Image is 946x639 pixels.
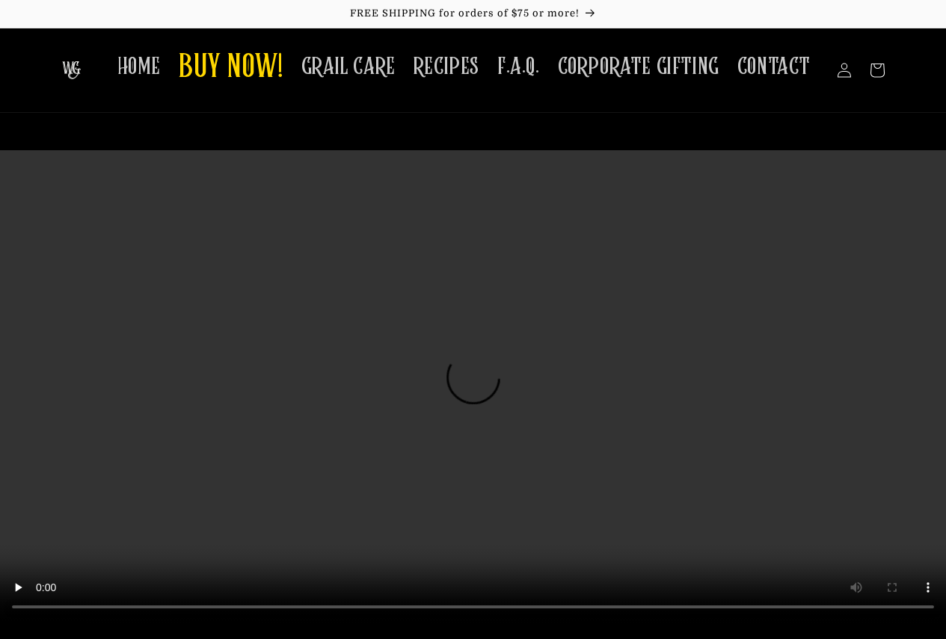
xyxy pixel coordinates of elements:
span: HOME [117,52,161,81]
a: RECIPES [405,43,488,90]
a: BUY NOW! [170,39,292,98]
span: CORPORATE GIFTING [558,52,719,81]
span: GRAIL CARE [301,52,396,81]
a: GRAIL CARE [292,43,405,90]
a: CORPORATE GIFTING [549,43,728,90]
span: CONTACT [737,52,811,81]
span: BUY NOW! [179,48,283,89]
span: F.A.Q. [497,52,540,81]
span: RECIPES [414,52,479,81]
img: The Whiskey Grail [62,61,81,79]
a: HOME [108,43,170,90]
a: CONTACT [728,43,820,90]
a: F.A.Q. [488,43,549,90]
p: FREE SHIPPING for orders of $75 or more! [15,7,931,20]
